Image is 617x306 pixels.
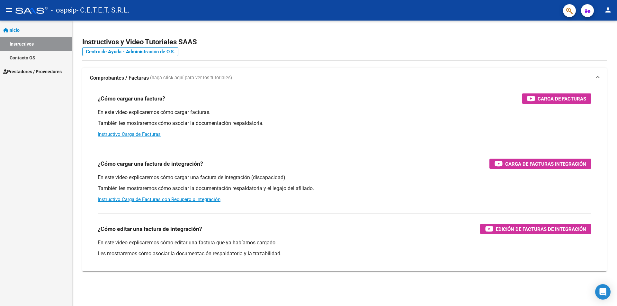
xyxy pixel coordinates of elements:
[51,3,76,17] span: - ospsip
[82,36,607,48] h2: Instructivos y Video Tutoriales SAAS
[604,6,612,14] mat-icon: person
[82,47,178,56] a: Centro de Ayuda - Administración de O.S.
[82,68,607,88] mat-expansion-panel-header: Comprobantes / Facturas (haga click aquí para ver los tutoriales)
[505,160,586,168] span: Carga de Facturas Integración
[98,174,591,181] p: En este video explicaremos cómo cargar una factura de integración (discapacidad).
[98,120,591,127] p: También les mostraremos cómo asociar la documentación respaldatoria.
[76,3,130,17] span: - C.E.T.E.T. S.R.L.
[595,284,611,300] div: Open Intercom Messenger
[480,224,591,234] button: Edición de Facturas de integración
[489,159,591,169] button: Carga de Facturas Integración
[3,27,20,34] span: Inicio
[538,95,586,103] span: Carga de Facturas
[522,93,591,104] button: Carga de Facturas
[98,131,161,137] a: Instructivo Carga de Facturas
[98,224,202,233] h3: ¿Cómo editar una factura de integración?
[82,88,607,271] div: Comprobantes / Facturas (haga click aquí para ver los tutoriales)
[90,74,149,82] strong: Comprobantes / Facturas
[98,197,220,202] a: Instructivo Carga de Facturas con Recupero x Integración
[98,159,203,168] h3: ¿Cómo cargar una factura de integración?
[5,6,13,14] mat-icon: menu
[3,68,62,75] span: Prestadores / Proveedores
[496,225,586,233] span: Edición de Facturas de integración
[98,185,591,192] p: También les mostraremos cómo asociar la documentación respaldatoria y el legajo del afiliado.
[150,74,232,82] span: (haga click aquí para ver los tutoriales)
[98,250,591,257] p: Les mostraremos cómo asociar la documentación respaldatoria y la trazabilidad.
[98,239,591,246] p: En este video explicaremos cómo editar una factura que ya habíamos cargado.
[98,109,591,116] p: En este video explicaremos cómo cargar facturas.
[98,94,165,103] h3: ¿Cómo cargar una factura?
